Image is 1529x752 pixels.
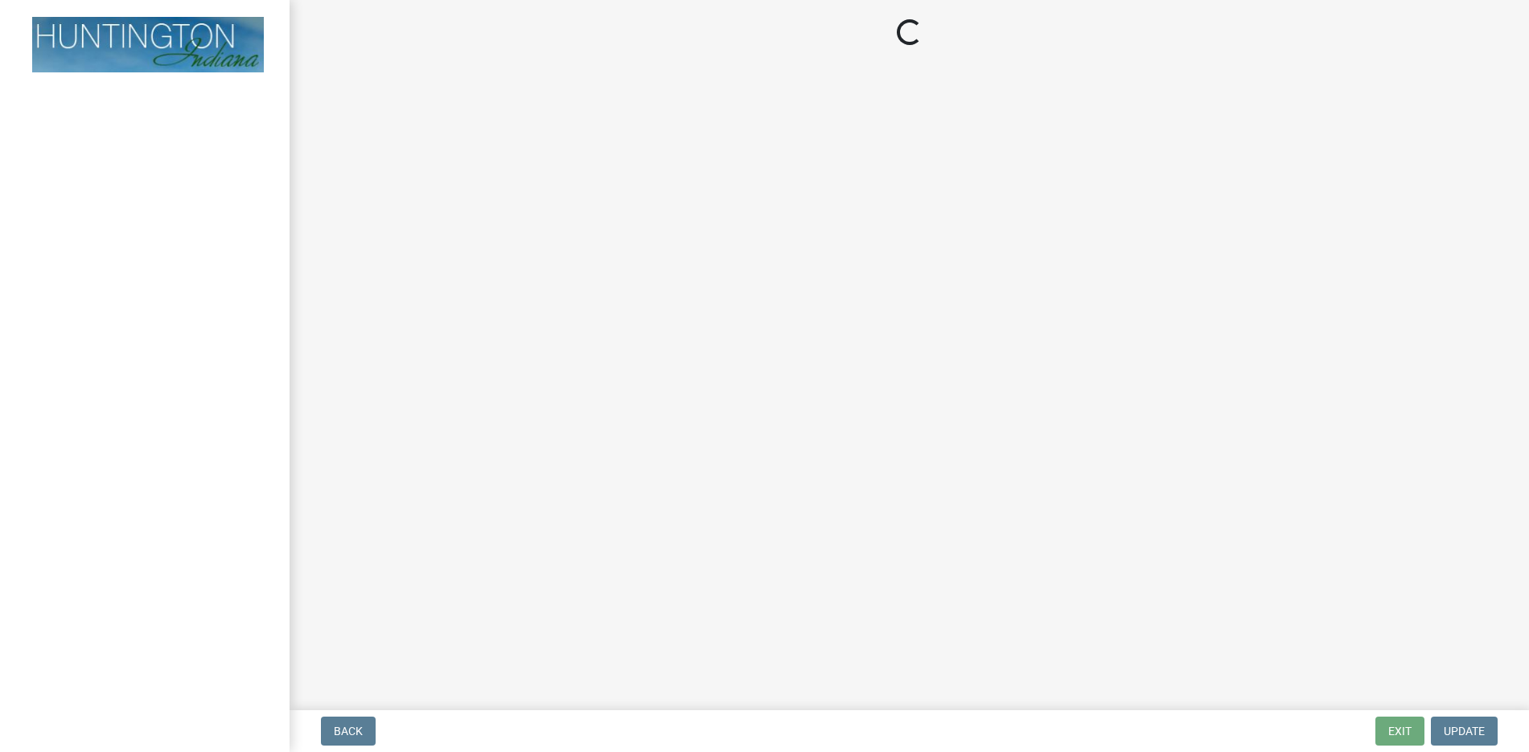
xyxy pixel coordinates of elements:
button: Update [1431,717,1498,746]
span: Update [1444,725,1485,738]
img: Huntington County, Indiana [32,17,264,72]
button: Exit [1375,717,1424,746]
span: Back [334,725,363,738]
button: Back [321,717,376,746]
